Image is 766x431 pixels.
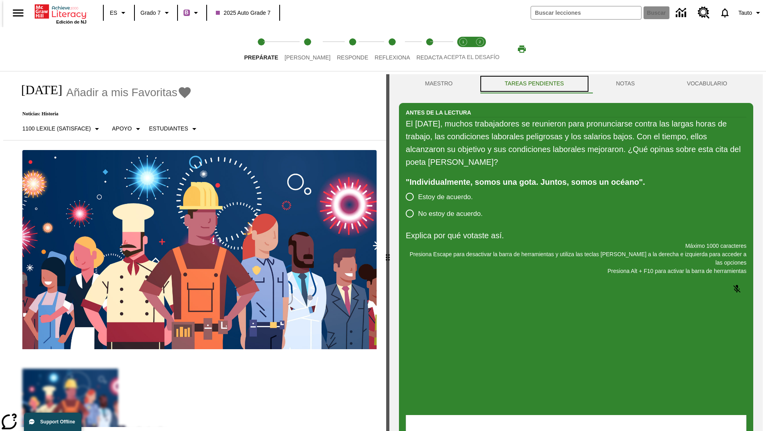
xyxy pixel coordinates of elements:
button: Seleccionar estudiante [146,122,202,136]
button: NOTAS [590,74,661,93]
span: Grado 7 [140,9,161,17]
p: Máximo 1000 caracteres [406,242,746,250]
p: 1100 Lexile (Satisface) [22,125,91,133]
h1: [DATE] [13,83,62,97]
div: "Individualmente, somos una gota. Juntos, somos un océano". [406,176,746,188]
div: Pulsa la tecla de intro o la barra espaciadora y luego presiona las flechas de derecha e izquierd... [386,74,389,431]
span: Prepárate [244,54,278,61]
button: Abrir el menú lateral [6,1,30,25]
p: Explica por qué votaste así. [406,229,746,242]
a: Centro de información [671,2,693,24]
span: ACEPTA EL DESAFÍO [444,54,499,60]
body: Explica por qué votaste así. Máximo 1000 caracteres Presiona Alt + F10 para activar la barra de h... [3,6,116,14]
span: Tauto [738,9,752,17]
button: Lenguaje: ES, Selecciona un idioma [106,6,132,20]
a: Centro de recursos, Se abrirá en una pestaña nueva. [693,2,715,24]
button: Perfil/Configuración [735,6,766,20]
span: Support Offline [40,419,75,425]
span: Redacta [417,54,443,61]
p: Presiona Escape para desactivar la barra de herramientas y utiliza las teclas [PERSON_NAME] a la ... [406,250,746,267]
button: Lee step 2 of 5 [278,27,337,71]
button: Boost El color de la clase es morado/púrpura. Cambiar el color de la clase. [180,6,204,20]
span: Reflexiona [375,54,410,61]
a: Notificaciones [715,2,735,23]
span: [PERSON_NAME] [284,54,330,61]
button: Reflexiona step 4 of 5 [368,27,417,71]
div: reading [3,74,386,427]
button: VOCABULARIO [661,74,753,93]
div: El [DATE], muchos trabajadores se reunieron para pronunciarse contra las largas horas de trabajo,... [406,117,746,168]
div: poll [406,188,489,222]
span: Añadir a mis Favoritas [66,86,178,99]
div: Portada [35,3,87,24]
button: Tipo de apoyo, Apoyo [109,122,146,136]
button: TAREAS PENDIENTES [479,74,590,93]
span: B [185,8,189,18]
h2: Antes de la lectura [406,108,471,117]
button: Support Offline [24,413,81,431]
button: Maestro [399,74,479,93]
p: Estudiantes [149,125,188,133]
button: Añadir a mis Favoritas - Día del Trabajo [66,85,192,99]
button: Seleccione Lexile, 1100 Lexile (Satisface) [19,122,105,136]
span: No estoy de acuerdo. [418,209,483,219]
button: Acepta el desafío contesta step 2 of 2 [468,27,492,71]
button: Redacta step 5 of 5 [410,27,449,71]
button: Responde step 3 of 5 [330,27,375,71]
button: Acepta el desafío lee step 1 of 2 [452,27,475,71]
div: activity [389,74,763,431]
img: una pancarta con fondo azul muestra la ilustración de una fila de diferentes hombres y mujeres co... [22,150,377,350]
span: ES [110,9,117,17]
p: Noticias: Historia [13,111,202,117]
p: Presiona Alt + F10 para activar la barra de herramientas [406,267,746,275]
button: Grado: Grado 7, Elige un grado [137,6,175,20]
button: Imprimir [509,42,535,56]
text: 1 [462,40,464,44]
span: Estoy de acuerdo. [418,192,473,202]
button: Haga clic para activar la función de reconocimiento de voz [727,279,746,299]
text: 2 [479,40,481,44]
span: Responde [337,54,368,61]
input: Buscar campo [531,6,641,19]
button: Prepárate step 1 of 5 [238,27,284,71]
span: Edición de NJ [56,20,87,24]
div: Instructional Panel Tabs [399,74,753,93]
span: 2025 Auto Grade 7 [216,9,271,17]
p: Apoyo [112,125,132,133]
